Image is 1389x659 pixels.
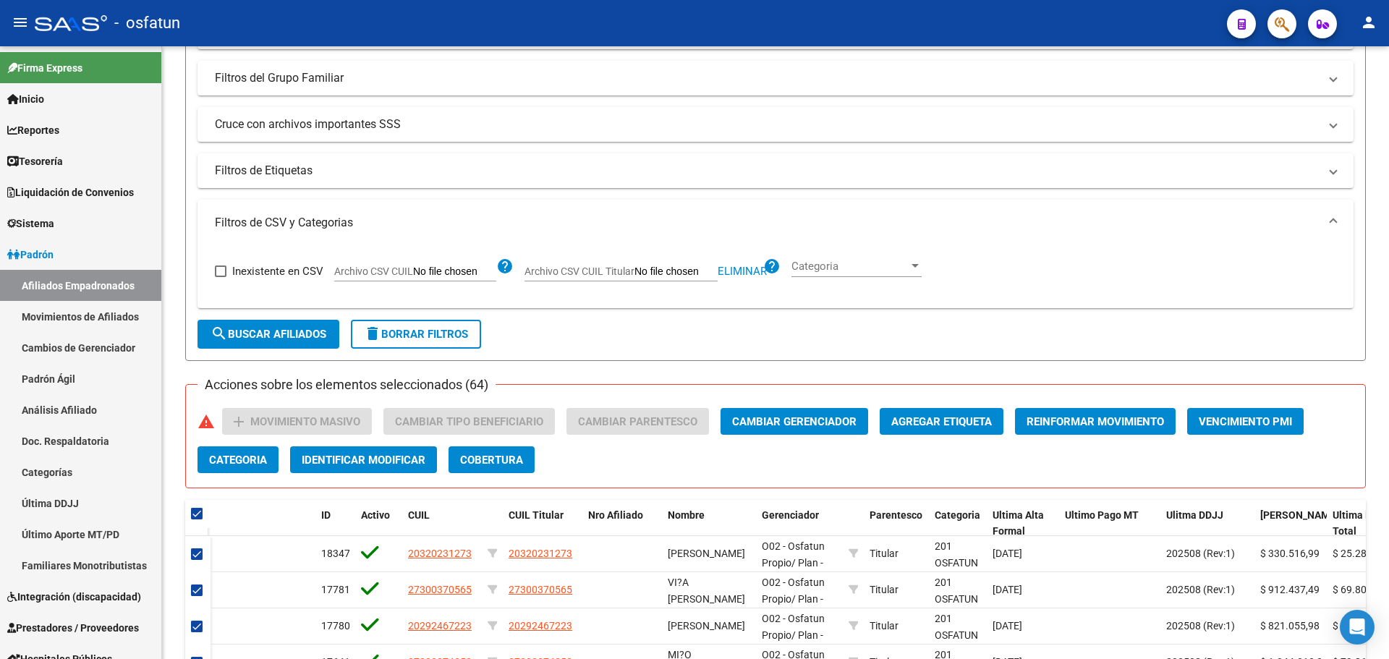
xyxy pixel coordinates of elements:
span: Activo [361,509,390,521]
span: Liquidación de Convenios [7,184,134,200]
mat-panel-title: Cruce con archivos importantes SSS [215,116,1319,132]
span: Parentesco [870,509,922,521]
mat-panel-title: Filtros de CSV y Categorias [215,215,1319,231]
span: 20292467223 [408,620,472,632]
button: Cambiar Tipo Beneficiario [383,408,555,435]
span: $ 912.437,49 [1260,584,1320,595]
span: 202508 (Rev:1) [1166,548,1235,559]
span: Vencimiento PMI [1199,415,1292,428]
span: $ 69.801,47 [1333,584,1386,595]
span: 20320231273 [509,548,572,559]
button: Agregar Etiqueta [880,408,1003,435]
button: Vencimiento PMI [1187,408,1304,435]
span: 27300370565 [408,584,472,595]
datatable-header-cell: Nombre [662,500,756,548]
span: 201 OSFATUN UNJAURETCHE [935,540,1005,585]
span: Nro Afiliado [588,509,643,521]
span: / Plan - DOCENTE [762,629,823,658]
mat-icon: help [763,258,781,275]
button: Reinformar Movimiento [1015,408,1176,435]
div: [DATE] [993,582,1053,598]
span: 27300370565 [509,584,572,595]
span: Nombre [668,509,705,521]
h3: Acciones sobre los elementos seleccionados (64) [197,375,496,395]
button: Movimiento Masivo [222,408,372,435]
input: Archivo CSV CUIL Titular [634,265,718,279]
mat-expansion-panel-header: Filtros de Etiquetas [197,153,1354,188]
span: Integración (discapacidad) [7,589,141,605]
span: $ 821.055,98 [1260,620,1320,632]
span: 20292467223 [509,620,572,632]
div: [DATE] [993,545,1053,562]
span: Agregar Etiqueta [891,415,992,428]
span: 202508 (Rev:1) [1166,620,1235,632]
button: Borrar Filtros [351,320,481,349]
span: Borrar Filtros [364,328,468,341]
mat-icon: person [1360,14,1377,31]
button: Buscar Afiliados [197,320,339,349]
span: Reinformar Movimiento [1027,415,1164,428]
mat-icon: warning [197,413,215,430]
span: VI?A [PERSON_NAME] [668,577,745,605]
datatable-header-cell: Ultimo Sueldo [1254,500,1327,548]
span: Cambiar Gerenciador [732,415,857,428]
button: Eliminar [718,267,767,276]
mat-icon: help [496,258,514,275]
div: Filtros de CSV y Categorias [197,246,1354,308]
span: Archivo CSV CUIL [334,265,413,277]
span: Categoria [935,509,980,521]
span: O02 - Osfatun Propio [762,613,825,641]
span: [PERSON_NAME] [1260,509,1338,521]
mat-expansion-panel-header: Filtros de CSV y Categorias [197,200,1354,246]
mat-icon: menu [12,14,29,31]
span: ID [321,509,331,521]
span: [PERSON_NAME] [668,620,745,632]
span: CUIL [408,509,430,521]
span: 177814 [321,584,356,595]
span: 177800 [321,620,356,632]
span: Ulitma DDJJ [1166,509,1223,521]
datatable-header-cell: Parentesco [864,500,929,548]
span: Ultimo Pago MT [1065,509,1139,521]
span: Ultima Alta Formal [993,509,1044,537]
mat-panel-title: Filtros del Grupo Familiar [215,70,1319,86]
span: $ 62.810,78 [1333,620,1386,632]
span: 20320231273 [408,548,472,559]
span: Titular [870,620,899,632]
span: Sistema [7,216,54,231]
span: Firma Express [7,60,82,76]
span: 201 OSFATUN UNJAURETCHE [935,613,1005,658]
span: O02 - Osfatun Propio [762,540,825,569]
span: 201 OSFATUN UNJAURETCHE [935,577,1005,621]
mat-icon: delete [364,325,381,342]
datatable-header-cell: ID [315,500,355,548]
span: / Plan - DOCENTE [762,593,823,621]
datatable-header-cell: CUIL [402,500,482,548]
mat-expansion-panel-header: Filtros del Grupo Familiar [197,61,1354,95]
span: Cobertura [460,454,523,467]
mat-icon: search [211,325,228,342]
mat-icon: add [230,413,247,430]
span: Prestadores / Proveedores [7,620,139,636]
span: O02 - Osfatun Propio [762,577,825,605]
span: Reportes [7,122,59,138]
span: $ 330.516,99 [1260,548,1320,559]
button: Categoria [197,446,279,473]
span: Tesorería [7,153,63,169]
mat-expansion-panel-header: Cruce con archivos importantes SSS [197,107,1354,142]
span: Identificar Modificar [302,454,425,467]
button: Cambiar Parentesco [566,408,709,435]
datatable-header-cell: Etiquetas [152,500,315,548]
span: Cambiar Tipo Beneficiario [395,415,543,428]
span: Cambiar Parentesco [578,415,697,428]
span: 183478 [321,548,356,559]
datatable-header-cell: Ultimo Pago MT [1059,500,1160,548]
div: Open Intercom Messenger [1340,610,1375,645]
div: [DATE] [993,618,1053,634]
span: Titular [870,584,899,595]
span: Titular [870,548,899,559]
button: Cobertura [449,446,535,473]
span: / Plan - DOCENTE [762,557,823,585]
datatable-header-cell: Gerenciador [756,500,843,548]
datatable-header-cell: Nro Afiliado [582,500,662,548]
